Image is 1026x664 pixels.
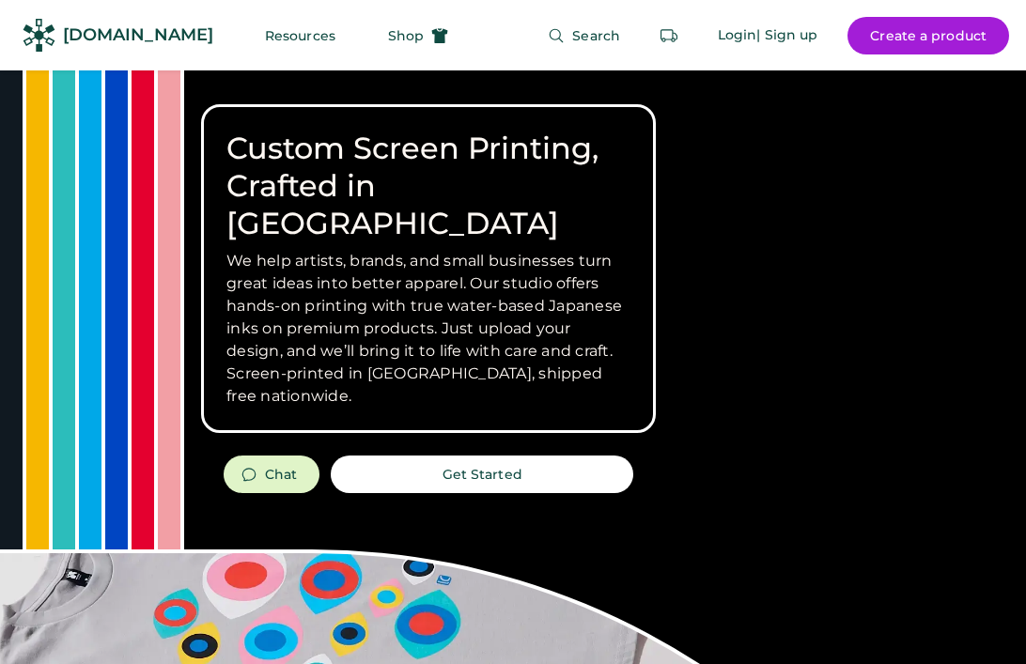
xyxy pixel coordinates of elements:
span: Shop [388,29,424,42]
div: Login [718,26,757,45]
span: Search [572,29,620,42]
button: Retrieve an order [650,17,688,54]
div: | Sign up [756,26,817,45]
h1: Custom Screen Printing, Crafted in [GEOGRAPHIC_DATA] [226,130,630,242]
button: Chat [224,456,319,493]
button: Shop [365,17,471,54]
img: Rendered Logo - Screens [23,19,55,52]
button: Create a product [847,17,1009,54]
div: [DOMAIN_NAME] [63,23,213,47]
h3: We help artists, brands, and small businesses turn great ideas into better apparel. Our studio of... [226,250,630,408]
button: Search [525,17,643,54]
button: Get Started [331,456,633,493]
button: Resources [242,17,358,54]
